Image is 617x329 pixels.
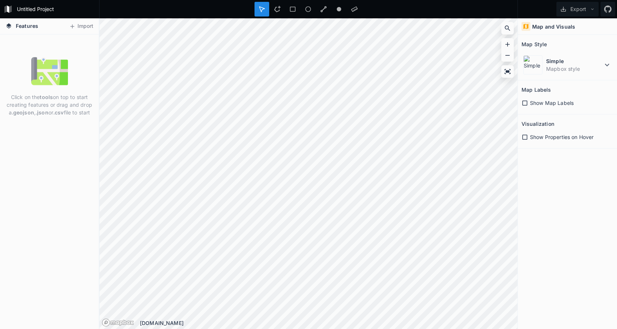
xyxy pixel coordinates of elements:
[556,2,599,17] button: Export
[12,109,34,116] strong: .geojson
[53,109,64,116] strong: .csv
[40,94,53,100] strong: tools
[140,319,517,327] div: [DOMAIN_NAME]
[16,22,38,30] span: Features
[522,118,554,129] h2: Visualization
[522,84,551,95] h2: Map Labels
[530,133,593,141] span: Show Properties on Hover
[65,21,97,32] button: Import
[6,93,93,116] p: Click on the on top to start creating features or drag and drop a , or file to start
[36,109,48,116] strong: .json
[546,57,603,65] dt: Simple
[102,318,134,327] a: Mapbox logo
[532,23,575,30] h4: Map and Visuals
[522,39,547,50] h2: Map Style
[31,53,68,89] img: empty
[523,55,542,74] img: Simple
[530,99,574,107] span: Show Map Labels
[546,65,603,73] dd: Mapbox style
